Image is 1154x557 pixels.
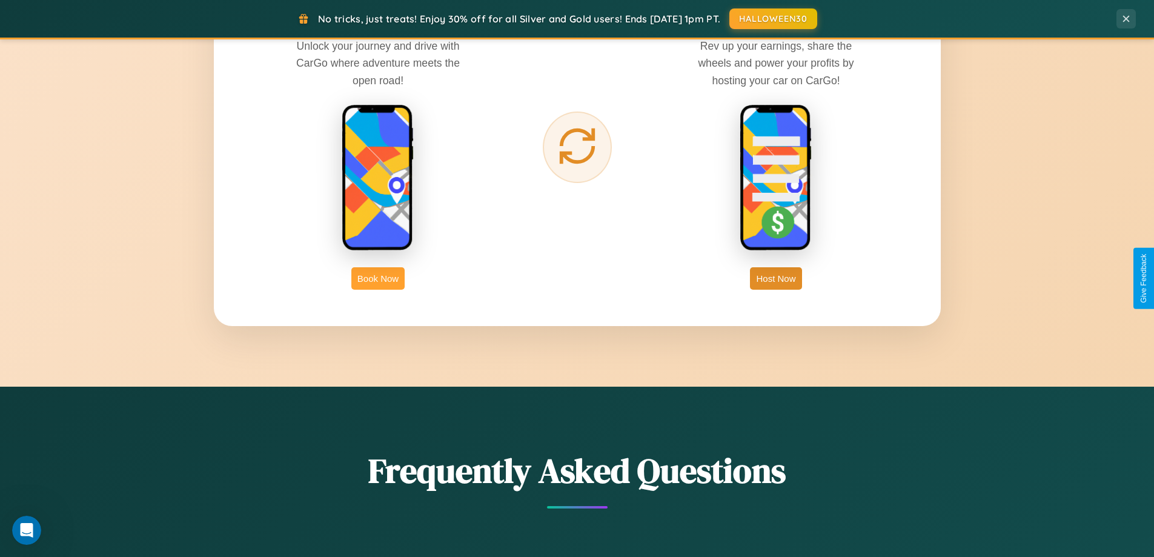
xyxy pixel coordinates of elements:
p: Rev up your earnings, share the wheels and power your profits by hosting your car on CarGo! [685,38,867,88]
img: rent phone [342,104,414,252]
button: Host Now [750,267,801,290]
div: Give Feedback [1139,254,1148,303]
iframe: Intercom live chat [12,516,41,545]
span: No tricks, just treats! Enjoy 30% off for all Silver and Gold users! Ends [DATE] 1pm PT. [318,13,720,25]
button: HALLOWEEN30 [729,8,817,29]
h2: Frequently Asked Questions [214,447,941,494]
img: host phone [740,104,812,252]
button: Book Now [351,267,405,290]
p: Unlock your journey and drive with CarGo where adventure meets the open road! [287,38,469,88]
